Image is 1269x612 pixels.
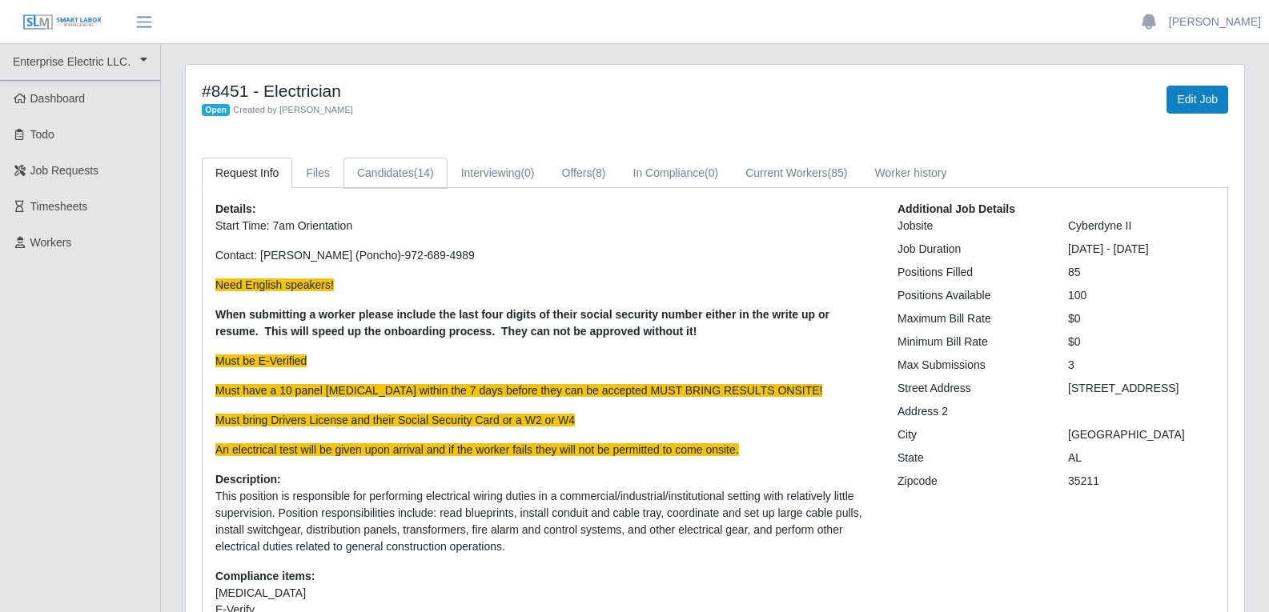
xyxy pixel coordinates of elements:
[233,105,353,114] span: Created by [PERSON_NAME]
[1056,310,1227,327] div: $0
[885,403,1056,420] div: Address 2
[22,14,102,31] img: SLM Logo
[215,218,873,234] p: Start Time: 7am Orientation
[1056,241,1227,258] div: [DATE] - [DATE]
[215,570,315,582] b: Compliance items:
[215,354,307,367] span: Must be E-Verified
[215,414,575,426] span: Must bring Drivers License and their Social Security Card or a W2 or W4
[30,92,86,105] span: Dashboard
[885,426,1056,443] div: City
[885,357,1056,374] div: Max Submissions
[30,236,72,249] span: Workers
[885,310,1056,327] div: Maximum Bill Rate
[30,164,99,177] span: Job Requests
[30,128,54,141] span: Todo
[30,200,88,213] span: Timesheets
[215,384,822,397] span: Must have a 10 panel [MEDICAL_DATA] within the 7 days before they can be accepted MUST BRING RESU...
[202,158,292,189] a: Request Info
[215,443,739,456] span: An electrical test will be given upon arrival and if the worker fails they will not be permitted ...
[861,158,960,189] a: Worker history
[202,104,230,117] span: Open
[885,218,1056,234] div: Jobsite
[1167,86,1228,114] a: Edit Job
[1056,287,1227,304] div: 100
[1169,14,1261,30] a: [PERSON_NAME]
[885,241,1056,258] div: Job Duration
[705,166,718,179] span: (0)
[548,158,620,189] a: Offers
[592,166,605,179] span: (8)
[1056,218,1227,234] div: Cyberdyne II
[215,473,281,486] b: Description:
[343,158,448,189] a: Candidates
[448,158,548,189] a: Interviewing
[885,264,1056,281] div: Positions Filled
[215,585,873,602] li: [MEDICAL_DATA]
[1056,380,1227,397] div: [STREET_ADDRESS]
[1056,426,1227,443] div: [GEOGRAPHIC_DATA]
[1056,334,1227,350] div: $0
[885,450,1056,466] div: State
[1056,450,1227,466] div: AL
[885,287,1056,304] div: Positions Available
[292,158,343,189] a: Files
[215,278,334,291] span: Need English speakers!
[215,308,829,338] strong: When submitting a worker please include the last four digits of their social security number eith...
[520,166,534,179] span: (0)
[898,202,1015,215] b: Additional Job Details
[414,166,434,179] span: (14)
[1056,264,1227,281] div: 85
[885,380,1056,397] div: Street Address
[885,473,1056,490] div: Zipcode
[1056,357,1227,374] div: 3
[828,166,848,179] span: (85)
[202,81,790,101] h4: #8451 - Electrician
[885,334,1056,350] div: Minimum Bill Rate
[215,202,256,215] b: Details:
[732,158,861,189] a: Current Workers
[215,247,873,264] p: Contact: [PERSON_NAME] (Poncho)-972-689-4989
[620,158,733,189] a: In Compliance
[1056,473,1227,490] div: 35211
[215,488,873,555] p: This position is responsible for performing electrical wiring duties in a commercial/industrial/i...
